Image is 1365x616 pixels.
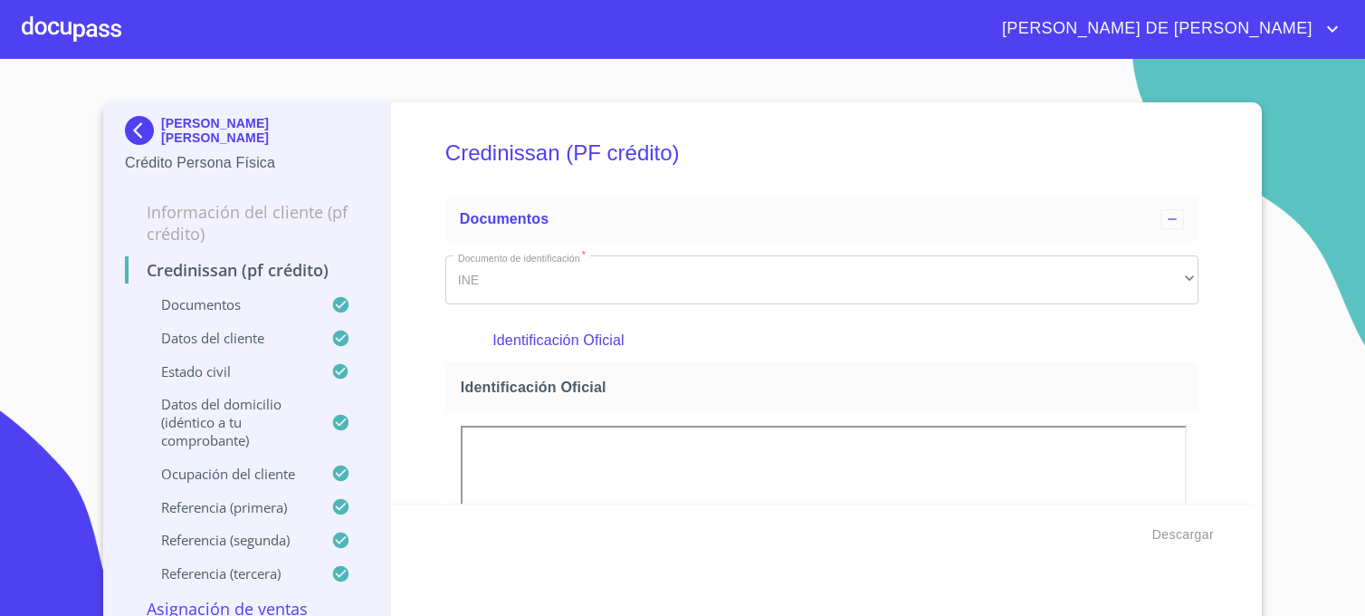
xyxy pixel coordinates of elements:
p: Estado Civil [125,362,331,380]
span: Identificación Oficial [461,378,1190,397]
div: INE [445,255,1198,304]
button: account of current user [988,14,1343,43]
p: Documentos [125,295,331,313]
div: Documentos [445,197,1198,241]
span: Descargar [1152,524,1214,546]
p: Referencia (tercera) [125,564,331,582]
p: Referencia (segunda) [125,531,331,549]
p: Datos del domicilio (idéntico a tu comprobante) [125,395,331,449]
p: Referencia (primera) [125,498,331,516]
p: Credinissan (PF crédito) [125,259,368,281]
div: [PERSON_NAME] [PERSON_NAME] [125,116,368,152]
span: [PERSON_NAME] DE [PERSON_NAME] [988,14,1322,43]
p: Crédito Persona Física [125,152,368,174]
p: Identificación Oficial [492,330,1150,351]
p: [PERSON_NAME] [PERSON_NAME] [161,116,368,145]
p: Datos del cliente [125,329,331,347]
h5: Credinissan (PF crédito) [445,116,1198,190]
span: Documentos [460,211,549,226]
p: Ocupación del Cliente [125,465,331,483]
p: Información del cliente (PF crédito) [125,201,368,245]
button: Descargar [1145,518,1221,552]
img: Docupass spot blue [125,116,161,145]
